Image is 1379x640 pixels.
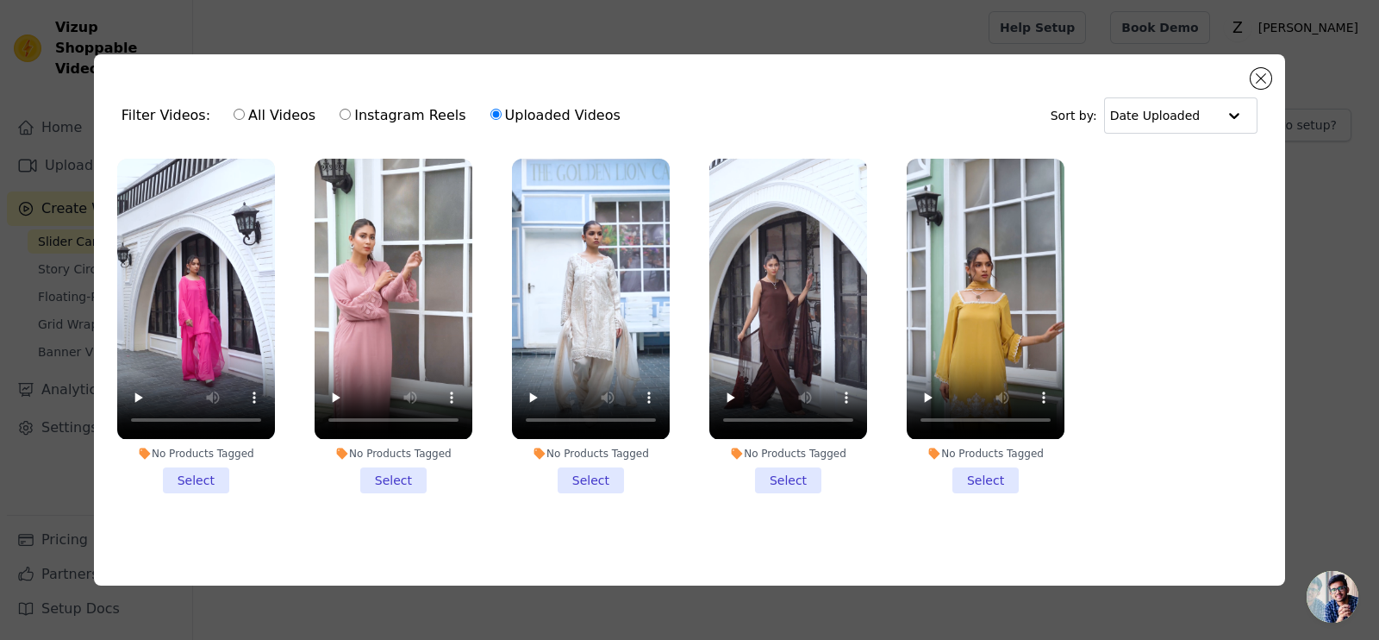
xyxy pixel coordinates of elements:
label: Instagram Reels [339,104,466,127]
div: No Products Tagged [315,447,472,461]
label: All Videos [233,104,316,127]
div: No Products Tagged [512,447,670,461]
div: No Products Tagged [117,447,275,461]
div: No Products Tagged [709,447,867,461]
a: Open chat [1307,571,1358,623]
button: Close modal [1251,68,1271,89]
label: Uploaded Videos [490,104,621,127]
div: Sort by: [1051,97,1258,134]
div: No Products Tagged [907,447,1064,461]
div: Filter Videos: [122,96,630,135]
